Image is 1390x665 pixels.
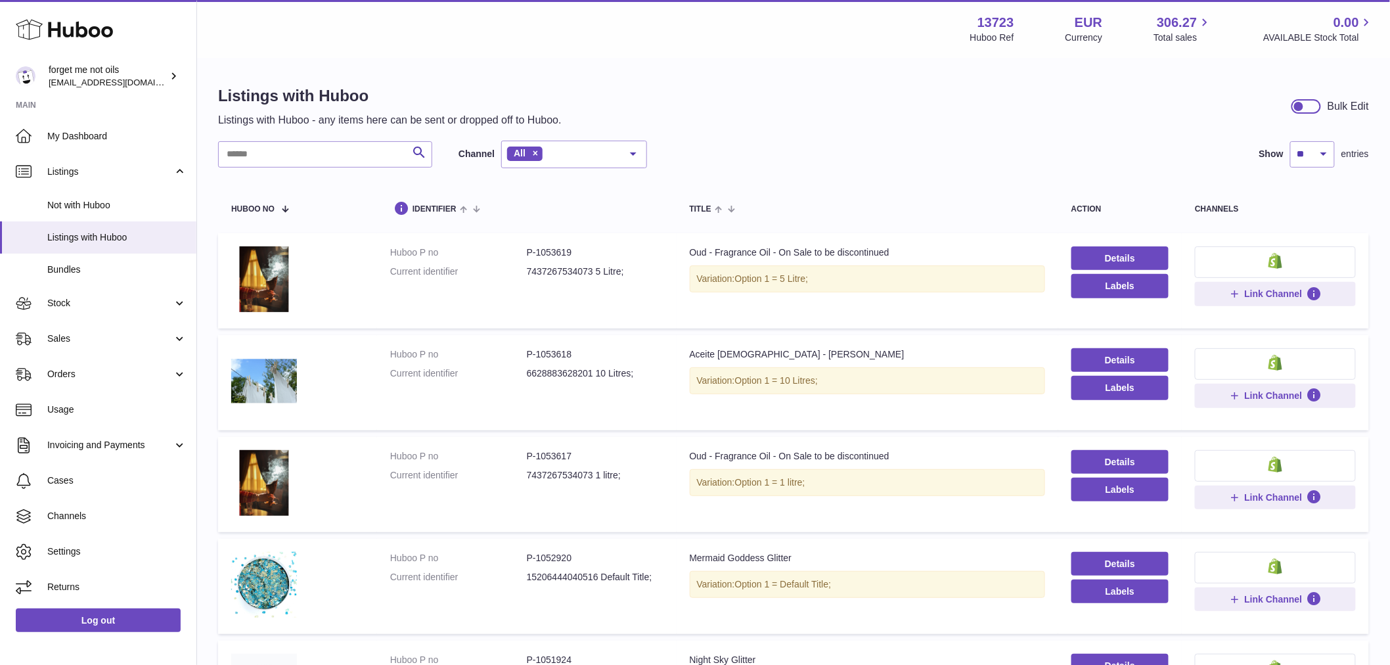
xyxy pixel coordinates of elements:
[218,113,562,127] p: Listings with Huboo - any items here can be sent or dropped off to Huboo.
[47,166,173,178] span: Listings
[1195,587,1356,611] button: Link Channel
[1075,14,1102,32] strong: EUR
[49,77,193,87] span: [EMAIL_ADDRESS][DOMAIN_NAME]
[47,510,187,522] span: Channels
[527,469,663,482] dd: 7437267534073 1 litre;
[527,246,663,259] dd: P-1053619
[977,14,1014,32] strong: 13723
[47,231,187,244] span: Listings with Huboo
[1071,205,1169,214] div: action
[1154,14,1212,44] a: 306.27 Total sales
[690,367,1045,394] div: Variation:
[1268,355,1282,371] img: shopify-small.png
[231,348,297,414] img: Aceite aromático - Lino Fresco
[218,85,562,106] h1: Listings with Huboo
[527,552,663,564] dd: P-1052920
[390,265,527,278] dt: Current identifier
[231,450,297,516] img: Oud - Fragrance Oil - On Sale to be discontinued
[390,450,527,463] dt: Huboo P no
[514,148,526,158] span: All
[47,581,187,593] span: Returns
[47,332,173,345] span: Sales
[47,368,173,380] span: Orders
[47,297,173,310] span: Stock
[690,265,1045,292] div: Variation:
[1071,348,1169,372] a: Details
[1245,593,1303,605] span: Link Channel
[1065,32,1103,44] div: Currency
[47,199,187,212] span: Not with Huboo
[1259,148,1284,160] label: Show
[690,348,1045,361] div: Aceite [DEMOGRAPHIC_DATA] - [PERSON_NAME]
[1071,552,1169,576] a: Details
[735,375,818,386] span: Option 1 = 10 Litres;
[47,403,187,416] span: Usage
[1263,14,1374,44] a: 0.00 AVAILABLE Stock Total
[47,264,187,276] span: Bundles
[390,348,527,361] dt: Huboo P no
[1071,274,1169,298] button: Labels
[690,469,1045,496] div: Variation:
[735,273,809,284] span: Option 1 = 5 Litre;
[47,439,173,451] span: Invoicing and Payments
[231,205,275,214] span: Huboo no
[413,205,457,214] span: identifier
[1268,457,1282,472] img: shopify-small.png
[390,469,527,482] dt: Current identifier
[1328,99,1369,114] div: Bulk Edit
[390,571,527,584] dt: Current identifier
[735,477,805,488] span: Option 1 = 1 litre;
[1341,148,1369,160] span: entries
[690,246,1045,259] div: Oud - Fragrance Oil - On Sale to be discontinued
[527,265,663,278] dd: 7437267534073 5 Litre;
[527,367,663,380] dd: 6628883628201 10 Litres;
[16,608,181,632] a: Log out
[1195,384,1356,407] button: Link Channel
[47,545,187,558] span: Settings
[1071,246,1169,270] a: Details
[1195,486,1356,509] button: Link Channel
[1154,32,1212,44] span: Total sales
[1157,14,1197,32] span: 306.27
[231,246,297,312] img: Oud - Fragrance Oil - On Sale to be discontinued
[1245,288,1303,300] span: Link Channel
[459,148,495,160] label: Channel
[390,246,527,259] dt: Huboo P no
[47,130,187,143] span: My Dashboard
[1263,32,1374,44] span: AVAILABLE Stock Total
[527,348,663,361] dd: P-1053618
[1071,580,1169,603] button: Labels
[47,474,187,487] span: Cases
[231,552,297,618] img: Mermaid Goddess Glitter
[970,32,1014,44] div: Huboo Ref
[527,571,663,584] dd: 15206444040516 Default Title;
[1334,14,1359,32] span: 0.00
[1195,282,1356,306] button: Link Channel
[1071,478,1169,501] button: Labels
[735,579,832,589] span: Option 1 = Default Title;
[1071,450,1169,474] a: Details
[1245,492,1303,503] span: Link Channel
[1268,253,1282,269] img: shopify-small.png
[1268,559,1282,574] img: shopify-small.png
[390,367,527,380] dt: Current identifier
[16,66,35,86] img: internalAdmin-13723@internal.huboo.com
[690,552,1045,564] div: Mermaid Goddess Glitter
[1195,205,1356,214] div: channels
[690,571,1045,598] div: Variation:
[527,450,663,463] dd: P-1053617
[690,205,711,214] span: title
[49,64,167,89] div: forget me not oils
[690,450,1045,463] div: Oud - Fragrance Oil - On Sale to be discontinued
[1071,376,1169,400] button: Labels
[390,552,527,564] dt: Huboo P no
[1245,390,1303,401] span: Link Channel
